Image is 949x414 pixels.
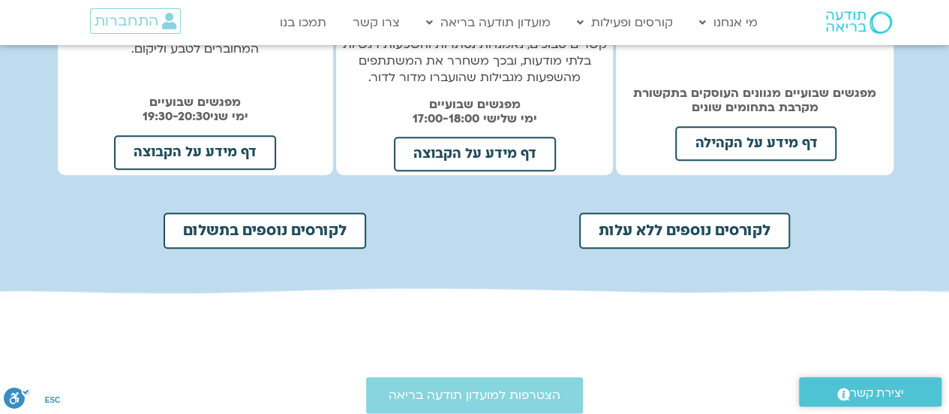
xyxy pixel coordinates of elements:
span: ימי שני [210,108,248,125]
span: לקורסים נוספים בתשלום [183,223,347,238]
a: לקורסים נוספים ללא עלות [579,213,790,249]
span: דף מידע על הקבוצה [413,147,536,161]
span: דף מידע על הקבוצה [134,146,257,159]
p: מפגשים שבועיים ימי שלישי 17:00-18:00 [341,98,608,126]
a: דף מידע על הקבוצה [114,135,276,170]
span: מפגשים שבועיים [149,94,241,110]
p: העבודה בגישה מאפשרת חשיפה והבנה של קשרים סבוכים, נאמנויות נסתרות והשפעות רגשיות בלתי מודעות, ובכך... [341,21,608,86]
span: הצטרפות למועדון תודעה בריאה [389,388,560,402]
span: דף מידע על הקהילה [695,137,817,150]
a: מי אנחנו [692,8,765,37]
a: יצירת קשר [799,377,941,406]
a: צרו קשר [345,8,407,37]
img: תודעה בריאה [826,11,892,34]
a: קורסים ופעילות [569,8,680,37]
p: 19:30-20:30 [62,95,329,124]
a: דף מידע על הקבוצה [394,137,556,171]
a: התחברות [90,8,181,34]
span: התחברות [95,13,158,29]
span: לקורסים נוספים ללא עלות [599,223,770,238]
a: תמכו בנו [272,8,334,37]
span: יצירת קשר [850,383,904,403]
a: לקורסים נוספים בתשלום [164,213,366,249]
a: מועדון תודעה בריאה [419,8,558,37]
a: הצטרפות למועדון תודעה בריאה [366,377,583,413]
a: דף מידע על הקהילה [675,126,836,161]
p: מפגשים שבועיים מגוונים העוסקים בתקשורת מקרבת בתחומים שונים [620,86,888,115]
